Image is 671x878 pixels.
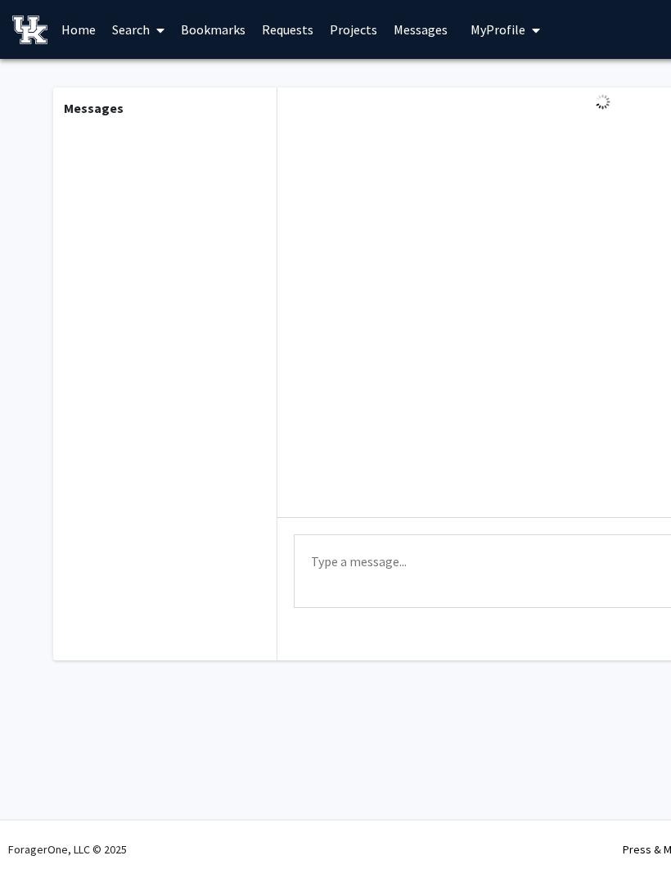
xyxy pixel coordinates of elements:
[254,1,322,58] a: Requests
[12,804,70,866] iframe: Chat
[64,100,124,116] b: Messages
[322,1,385,58] a: Projects
[104,1,173,58] a: Search
[471,21,525,38] span: My Profile
[385,1,456,58] a: Messages
[53,1,104,58] a: Home
[8,821,127,878] div: ForagerOne, LLC © 2025
[173,1,254,58] a: Bookmarks
[12,16,47,44] img: University of Kentucky Logo
[588,88,617,116] img: Loading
